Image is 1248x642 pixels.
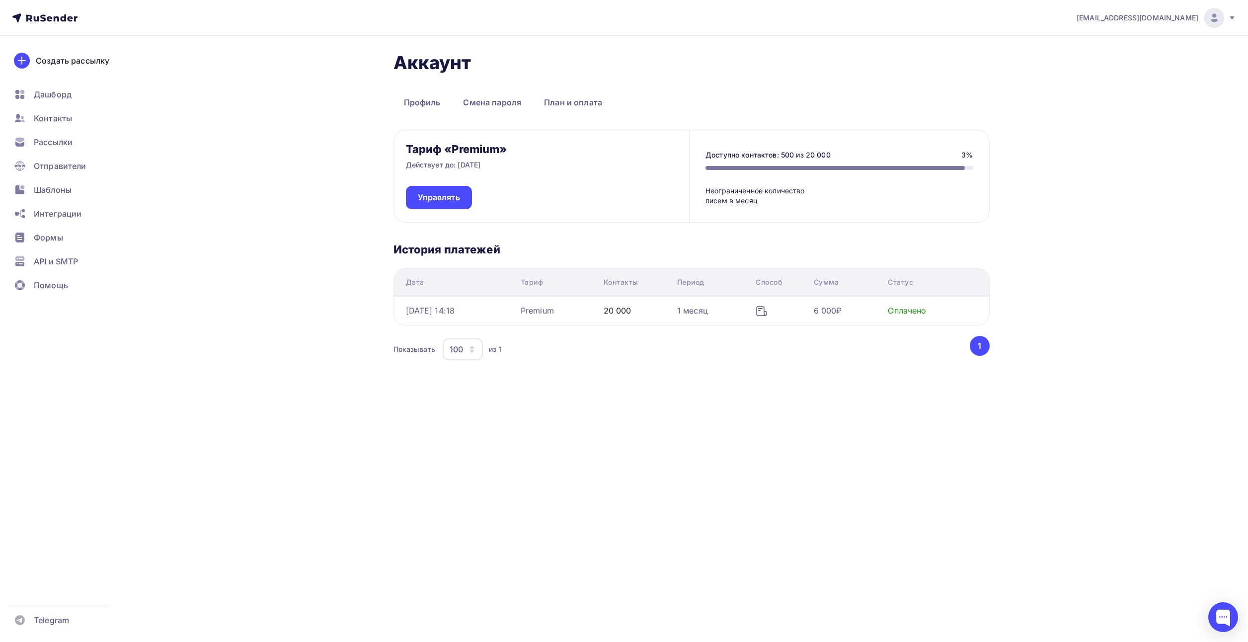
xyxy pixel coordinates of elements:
a: Контакты [8,108,126,128]
div: Способ [756,277,782,287]
span: Помощь [34,279,68,291]
span: Telegram [34,614,69,626]
a: Профиль [393,91,451,114]
div: 100 [450,343,463,355]
span: Шаблоны [34,184,72,196]
h3: История платежей [393,242,990,256]
button: 100 [442,338,483,361]
span: Интеграции [34,208,81,220]
div: 6 000₽ [814,305,842,317]
a: Смена пароля [453,91,532,114]
div: Неограниченное количество писем в месяц [705,186,813,206]
a: Шаблоны [8,180,126,200]
div: Показывать [393,344,435,354]
div: [DATE] 14:18 [406,305,455,317]
div: 3% [961,150,973,160]
div: Доступно контактов: 500 из 20 000 [705,150,831,160]
div: Период [677,277,704,287]
a: Формы [8,228,126,247]
span: Отправители [34,160,86,172]
a: Отправители [8,156,126,176]
div: Premium [521,305,554,317]
h3: Тариф «Premium» [406,142,507,156]
div: Тариф [521,277,544,287]
span: Рассылки [34,136,73,148]
div: Статус [888,277,913,287]
div: 1 месяц [677,305,708,317]
span: Управлять [418,192,460,203]
div: 20 000 [604,305,631,317]
h1: Аккаунт [393,52,990,74]
div: из 1 [489,344,502,354]
div: Сумма [814,277,839,287]
div: Создать рассылку [36,55,109,67]
a: Дашборд [8,84,126,104]
span: Дашборд [34,88,72,100]
a: План и оплата [534,91,613,114]
span: API и SMTP [34,255,78,267]
a: [EMAIL_ADDRESS][DOMAIN_NAME] [1077,8,1236,28]
p: Действует до: [DATE] [406,160,481,170]
div: Дата [406,277,424,287]
a: Управлять [406,186,472,209]
div: Оплачено [888,305,926,317]
ul: Pagination [968,336,990,356]
a: Рассылки [8,132,126,152]
button: Go to page 1 [970,336,990,356]
div: Контакты [604,277,638,287]
span: Формы [34,232,63,243]
span: Контакты [34,112,72,124]
span: [EMAIL_ADDRESS][DOMAIN_NAME] [1077,13,1198,23]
